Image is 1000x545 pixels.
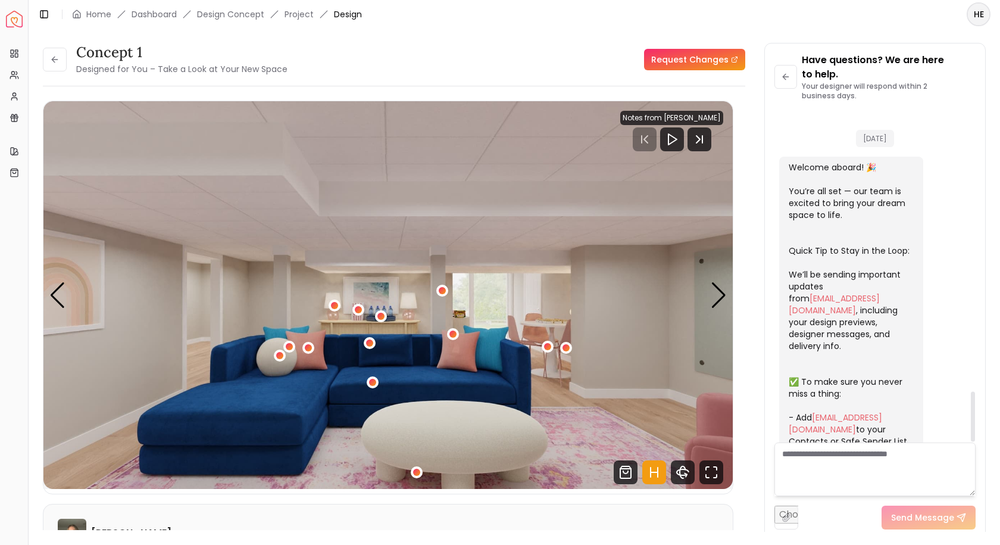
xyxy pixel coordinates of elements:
[285,8,314,20] a: Project
[665,132,679,147] svg: Play
[76,63,287,75] small: Designed for You – Take a Look at Your New Space
[6,11,23,27] a: Spacejoy
[334,8,362,20] span: Design
[789,292,880,316] a: [EMAIL_ADDRESS][DOMAIN_NAME]
[43,101,733,489] img: Design Render 1
[197,8,264,20] li: Design Concept
[687,127,711,151] svg: Next Track
[86,8,111,20] a: Home
[91,526,171,540] h6: [PERSON_NAME]
[614,460,637,484] svg: Shop Products from this design
[671,460,695,484] svg: 360 View
[620,111,723,125] div: Notes from [PERSON_NAME]
[699,460,723,484] svg: Fullscreen
[802,82,976,101] p: Your designer will respond within 2 business days.
[43,101,733,489] div: Carousel
[642,460,666,484] svg: Hotspots Toggle
[644,49,745,70] a: Request Changes
[72,8,362,20] nav: breadcrumb
[856,130,894,147] span: [DATE]
[76,43,287,62] h3: concept 1
[802,53,976,82] p: Have questions? We are here to help.
[711,282,727,309] div: Next slide
[968,4,989,25] span: HE
[43,101,733,489] div: 1 / 6
[49,282,65,309] div: Previous slide
[6,11,23,27] img: Spacejoy Logo
[967,2,990,26] button: HE
[132,8,177,20] a: Dashboard
[789,412,882,435] a: [EMAIL_ADDRESS][DOMAIN_NAME]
